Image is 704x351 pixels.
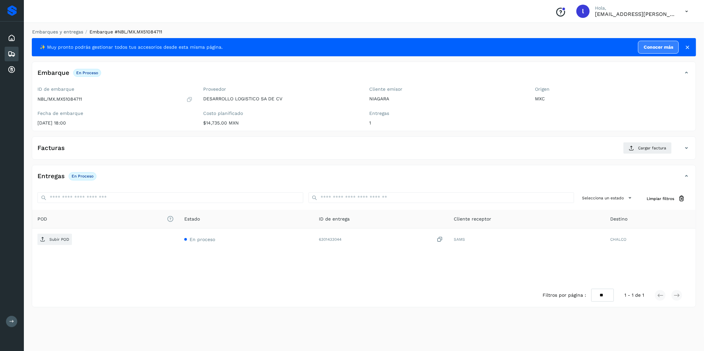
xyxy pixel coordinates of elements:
p: Subir POD [49,237,69,242]
p: En proceso [72,174,93,178]
div: EmbarqueEn proceso [32,67,696,84]
div: 6301433044 [319,236,443,243]
p: NBL/MX.MX51084711 [37,96,82,102]
div: Inicio [5,31,19,45]
p: DESARROLLO LOGISTICO SA DE CV [204,96,359,102]
label: Origen [535,86,691,92]
td: SAMS [449,228,605,250]
span: ✨ Muy pronto podrás gestionar todos tus accesorios desde esta misma página. [40,44,223,51]
p: NIAGARA [369,96,525,102]
button: Selecciona un estado [579,192,636,203]
span: POD [37,216,174,223]
a: Conocer más [638,41,679,54]
nav: breadcrumb [32,28,696,35]
span: Destino [611,216,628,223]
div: Cuentas por cobrar [5,63,19,77]
span: Cliente receptor [454,216,492,223]
p: 1 [369,120,525,126]
h4: Entregas [37,173,65,180]
p: En proceso [76,71,98,75]
label: Fecha de embarque [37,111,193,116]
label: Costo planificado [204,111,359,116]
a: Embarques y entregas [32,29,83,34]
span: Limpiar filtros [647,196,674,202]
span: Embarque #NBL/MX.MX51084711 [89,29,162,34]
button: Subir POD [37,234,72,245]
div: FacturasCargar factura [32,142,696,159]
button: Cargar factura [623,142,672,154]
label: Proveedor [204,86,359,92]
span: Filtros por página : [543,292,586,299]
label: ID de embarque [37,86,193,92]
h4: Facturas [37,144,65,152]
h4: Embarque [37,69,69,77]
div: EntregasEn proceso [32,171,696,187]
td: CHALCO [605,228,696,250]
p: Hola, [595,5,675,11]
p: MXC [535,96,691,102]
button: Limpiar filtros [641,192,690,205]
span: 1 - 1 de 1 [624,292,644,299]
p: lauraamalia.castillo@xpertal.com [595,11,675,17]
span: ID de entrega [319,216,350,223]
span: Cargar factura [638,145,666,151]
span: En proceso [190,237,215,242]
label: Cliente emisor [369,86,525,92]
span: Estado [184,216,200,223]
label: Entregas [369,111,525,116]
div: Embarques [5,47,19,61]
p: [DATE] 18:00 [37,120,193,126]
p: $14,735.00 MXN [204,120,359,126]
